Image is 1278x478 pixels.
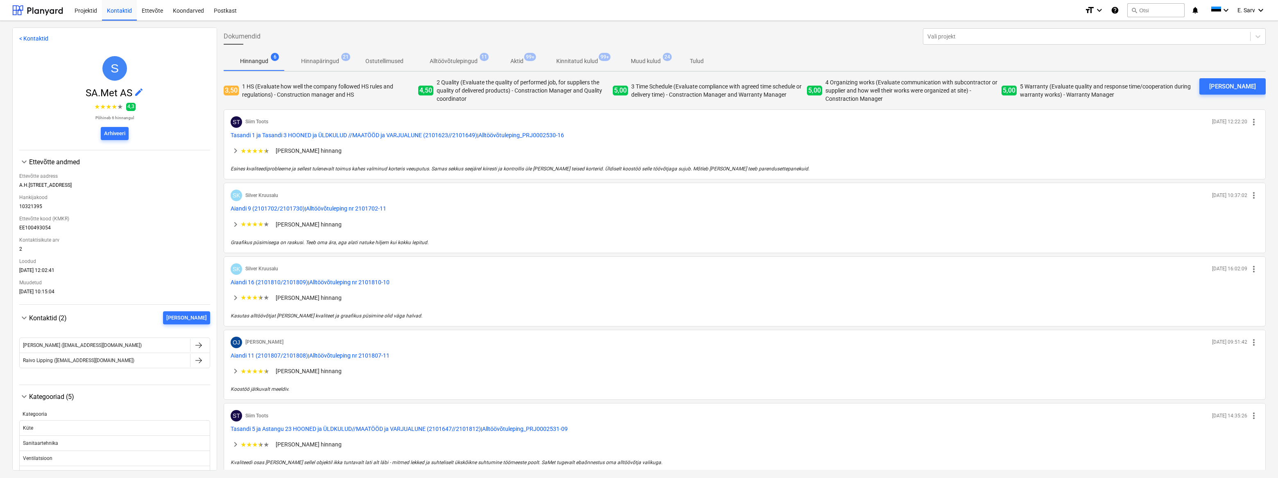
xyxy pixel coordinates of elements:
span: S [111,61,119,75]
div: Silver Kruusalu [231,190,242,201]
p: [PERSON_NAME] [245,339,283,346]
button: Tasandi 1 ja Tasandi 3 HOONED ja ÜLDKULUD //MAATÖÖD ja VARJUALUNE (2101623//2101649) [231,131,477,139]
span: ★ [240,294,246,301]
p: [DATE] 16:02:09 [1212,265,1247,272]
div: Ettevõtte andmed [19,167,210,298]
span: more_vert [1249,117,1259,127]
span: keyboard_arrow_down [19,392,29,401]
div: Kontaktid (2)[PERSON_NAME] [19,324,210,378]
span: ★ [240,441,246,449]
div: [PERSON_NAME] ([EMAIL_ADDRESS][DOMAIN_NAME]) [23,342,142,348]
span: ★ [246,147,252,155]
span: ★ [246,220,252,228]
p: [PERSON_NAME] hinnang [276,147,342,155]
span: ST [233,412,240,419]
p: Graafikus püsimisega on raskusi. Teeb oma ära, aga alati natuke hiljem kui kokku lepitud. [231,239,1259,246]
p: [PERSON_NAME] hinnang [276,294,342,302]
span: more_vert [1249,264,1259,274]
span: ★ [263,367,269,375]
span: keyboard_arrow_down [19,157,29,167]
div: Ettevõtte kood (KMKR) [19,213,210,225]
span: 99+ [599,53,611,61]
button: Tasandi 5 ja Astangu 23 HOONED ja ÜLDKULUD//MAATÖÖD ja VARJUALUNE (2101647//2101812) [231,425,481,433]
span: Kontaktid (2) [29,314,67,322]
button: Alltöövõtuleping nr 2101702-11 [306,204,386,213]
span: SA.Met AS [86,87,134,99]
span: ★ [240,220,246,228]
span: Tasandi 5 ja Astangu 23 HOONED ja ÜLDKULUD//MAATÖÖD ja VARJUALUNE (2101647//2101812) [231,426,481,432]
span: keyboard_arrow_right [231,220,240,229]
span: ★ [258,147,263,155]
p: Silver Kruusalu [245,265,278,272]
p: [PERSON_NAME] hinnang [276,220,342,229]
span: Aiandi 11 (2101807/2101808) [231,352,308,359]
div: [DATE] 10:15:04 [19,289,210,298]
div: Kategooriad (5) [29,393,210,401]
div: ★★★★★[PERSON_NAME] hinnang [231,220,1259,229]
span: ★ [240,147,246,155]
div: Siim Toots [231,116,242,128]
span: keyboard_arrow_right [231,293,240,303]
span: ★ [252,441,258,449]
span: 3,50 [224,86,239,96]
span: ★ [258,220,263,228]
p: [DATE] 12:22:20 [1212,118,1247,125]
p: [PERSON_NAME] hinnang [276,367,342,375]
p: [DATE] 14:35:26 [1212,412,1247,419]
span: 5,00 [807,86,822,96]
span: ★ [240,367,246,375]
div: [PERSON_NAME] [1209,81,1256,92]
button: Aiandi 16 (2101810/2101809) [231,278,308,286]
div: SA.Met [102,56,127,81]
div: [DATE] 12:02:41 [19,267,210,276]
div: ★★★★★[PERSON_NAME] hinnang [231,146,1259,156]
p: 5 Warranty (Evaluate quality and response time/cooperation during warranty works) - Warranty Manager [1020,82,1193,99]
div: EE100493054 [19,225,210,234]
p: 2 Quality (Evaluate the quality of performed job, for suppliers the quality of delivered products... [437,78,610,103]
span: 24 [663,53,672,61]
span: ★ [263,441,269,449]
p: Esines kvaliteediprobleeme ja sellest tulenevalt toimus kahes valminud korteris veeuputus. Samas ... [231,165,1259,172]
span: SK [233,266,240,272]
p: Põhineb 6 hinnangul [94,115,136,120]
p: [DATE] 09:51:42 [1212,339,1247,346]
span: ★ [94,102,100,112]
p: Hinnangud [240,57,268,66]
p: | [231,278,1259,286]
p: Kvaliteedi osas [PERSON_NAME] sellel objektil ikka tuntavalt lati alt läbi - mitmed lekked ja suh... [231,459,1259,466]
p: Alltöövõtulepingud [430,57,478,66]
span: 21 [341,53,350,61]
p: Ostutellimused [365,57,403,66]
span: edit [134,87,144,97]
span: 11 [480,53,489,61]
p: Muud kulud [631,57,661,66]
div: Kontaktid (2)[PERSON_NAME] [19,311,210,324]
span: ★ [246,441,252,449]
div: ★★★★★[PERSON_NAME] hinnang [231,293,1259,303]
span: 5,00 [613,86,628,96]
div: Oliver Jakobson [231,337,242,348]
button: [PERSON_NAME] [1199,78,1266,95]
p: Hinnapäringud [301,57,339,66]
div: Ventilatsioon [23,455,52,461]
div: [PERSON_NAME] [166,313,207,323]
div: Arhiveeri [104,129,125,138]
span: ★ [252,147,258,155]
p: Tulud [687,57,707,66]
div: ★★★★★[PERSON_NAME] hinnang [231,366,1259,376]
div: Silver Kruusalu [231,263,242,275]
div: Ettevõtte andmed [19,157,210,167]
div: Küte [23,425,33,431]
p: Koostöö jätkuvalt meeldiv. [231,386,1259,393]
p: 4 Organizing works (Evaluate communication with subcontractor or supplier and how well their work... [825,78,998,103]
div: Ettevõtte aadress [19,170,210,182]
div: ★★★★★[PERSON_NAME] hinnang [231,439,1259,449]
div: Kontaktisikute arv [19,234,210,246]
span: keyboard_arrow_right [231,366,240,376]
p: | [231,425,1259,433]
span: ★ [252,220,258,228]
div: Ettevõtte andmed [29,158,210,166]
span: keyboard_arrow_right [231,146,240,156]
p: Kinnitatud kulud [556,57,598,66]
button: Aiandi 9 (2101702/2101730) [231,204,305,213]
